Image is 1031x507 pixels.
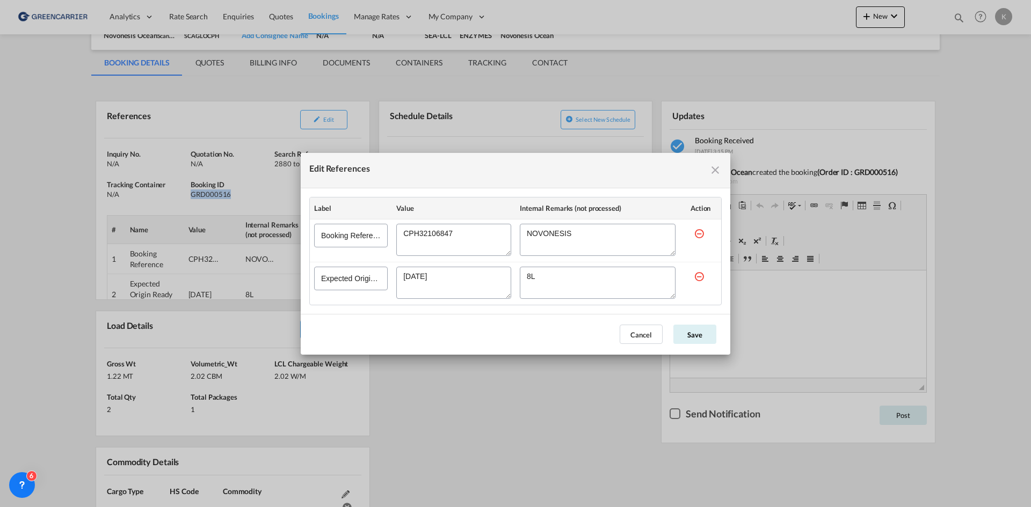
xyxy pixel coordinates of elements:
div: Edit References [309,161,370,179]
button: Save [673,325,716,344]
th: Label [310,197,392,219]
input: Expected Origin Ready Date [314,267,388,290]
md-icon: icon-close fg-AAA8AD cursor [709,164,722,177]
md-icon: icon-minus-circle-outline red-400-fg s20 cursor mr-5 [694,228,705,239]
body: Editor, editor4 [11,11,245,22]
md-dialog: Edit References [301,153,730,355]
th: Value [392,197,515,219]
button: Cancel [620,325,663,344]
input: Booking Reference [314,224,388,247]
th: Internal Remarks (not processed) [515,197,680,219]
th: Action [680,197,721,219]
md-icon: icon-minus-circle-outline red-400-fg s20 cursor mr-5 [694,271,705,282]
